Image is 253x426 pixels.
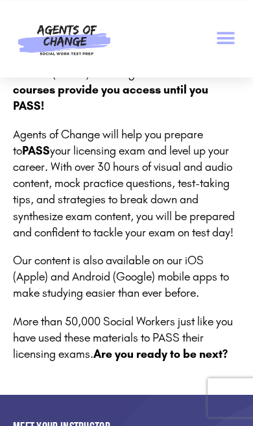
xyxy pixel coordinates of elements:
[93,347,228,361] strong: Are you ready to be next?
[22,144,50,158] strong: PASS
[211,24,240,53] div: Menu Toggle
[13,314,240,363] p: More than 50,000 Social Workers just like you have used these materials to PASS their licensing e...
[13,127,240,241] p: Agents of Change will help you prepare to your licensing exam and level up your career. With over...
[13,253,240,302] p: Our content is also available on our iOS (Apple) and Android (Google) mobile apps to make studyin...
[13,66,220,113] b: All of our courses provide you access until you PASS!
